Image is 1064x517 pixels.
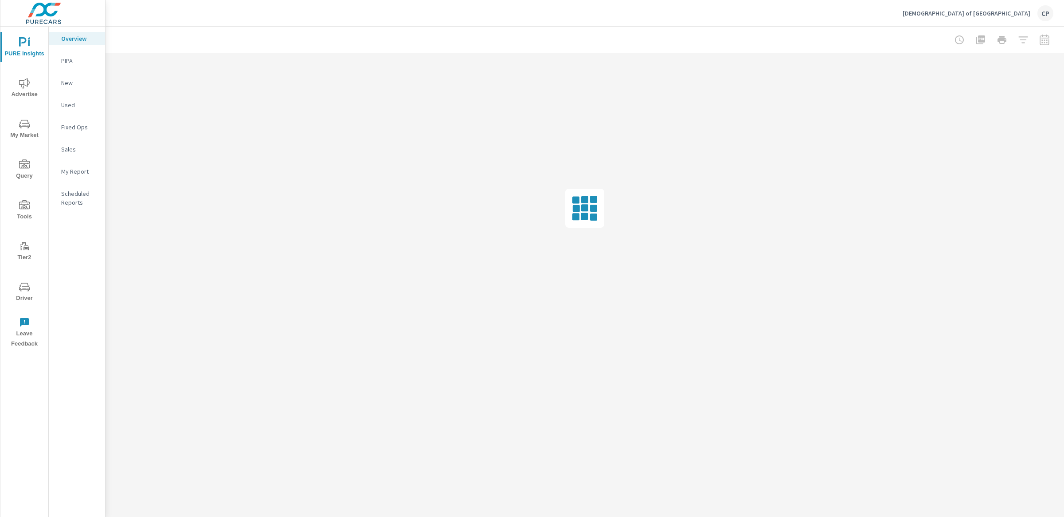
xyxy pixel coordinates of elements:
span: Tools [3,200,46,222]
span: Tier2 [3,241,46,263]
span: Advertise [3,78,46,100]
div: Scheduled Reports [49,187,105,209]
div: CP [1037,5,1053,21]
p: Scheduled Reports [61,189,98,207]
p: [DEMOGRAPHIC_DATA] of [GEOGRAPHIC_DATA] [903,9,1030,17]
p: Used [61,101,98,109]
span: My Market [3,119,46,140]
div: Sales [49,143,105,156]
div: Fixed Ops [49,121,105,134]
p: My Report [61,167,98,176]
div: Used [49,98,105,112]
p: Fixed Ops [61,123,98,132]
p: PIPA [61,56,98,65]
div: PIPA [49,54,105,67]
p: Overview [61,34,98,43]
span: Leave Feedback [3,317,46,349]
div: My Report [49,165,105,178]
span: Query [3,159,46,181]
p: New [61,78,98,87]
div: nav menu [0,27,48,353]
div: Overview [49,32,105,45]
div: New [49,76,105,89]
p: Sales [61,145,98,154]
span: Driver [3,282,46,303]
span: PURE Insights [3,37,46,59]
